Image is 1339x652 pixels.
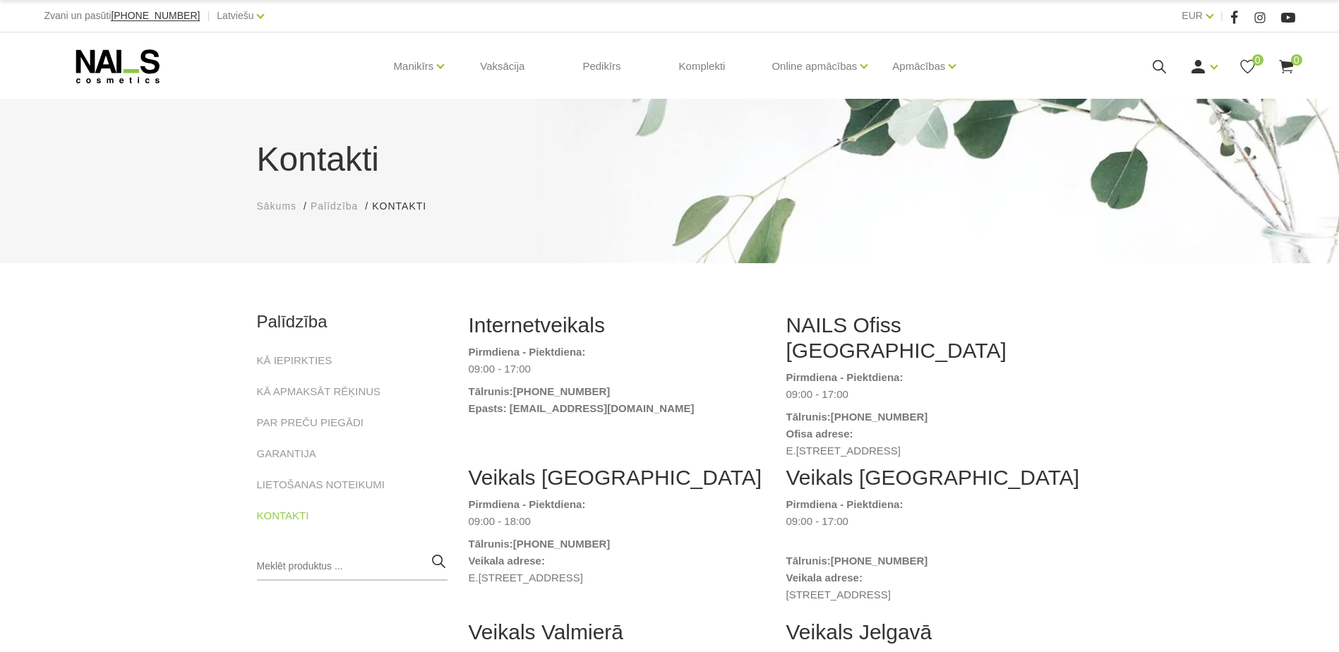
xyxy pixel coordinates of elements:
a: [PHONE_NUMBER] [831,553,928,569]
dd: [STREET_ADDRESS] [786,586,1083,603]
dd: E.[STREET_ADDRESS] [786,442,1083,459]
span: 0 [1291,54,1302,66]
a: [PHONE_NUMBER] [513,536,611,553]
a: Apmācības [892,38,945,95]
h2: Palīdzība [257,313,448,331]
a: KONTAKTI [257,507,309,524]
a: LIETOŠANAS NOTEIKUMI [257,476,385,493]
a: EUR [1182,7,1203,24]
a: Palīdzība [311,199,358,214]
div: Zvani un pasūti [44,7,200,25]
a: KĀ IEPIRKTIES [257,352,332,369]
h2: Veikals [GEOGRAPHIC_DATA] [469,465,765,490]
h2: NAILS Ofiss [GEOGRAPHIC_DATA] [786,313,1083,363]
a: 0 [1278,58,1295,76]
strong: Pirmdiena - Piektdiena: [469,498,586,510]
a: GARANTIJA [257,445,316,462]
h2: Veikals Jelgavā [786,620,1083,645]
a: Vaksācija [469,32,536,100]
strong: Veikala adrese: [469,555,545,567]
a: Manikīrs [394,38,434,95]
a: [PHONE_NUMBER] [831,409,928,425]
strong: Tālrunis: [469,538,513,550]
a: KĀ APMAKSĀT RĒĶINUS [257,383,381,400]
strong: Veikala adrese: [786,572,863,584]
strong: Ofisa adrese: [786,428,853,440]
a: PAR PREČU PIEGĀDI [257,414,364,431]
a: Komplekti [668,32,737,100]
h2: Internetveikals [469,313,765,338]
strong: : [510,385,513,397]
strong: Tālrunis: [786,555,831,567]
a: Latviešu [217,7,253,24]
li: Kontakti [372,199,440,214]
h2: Veikals [GEOGRAPHIC_DATA] [786,465,1083,490]
dd: 09:00 - 18:00 [469,513,765,530]
dd: 09:00 - 17:00 [469,361,765,378]
a: Pedikīrs [571,32,632,100]
span: 0 [1252,54,1263,66]
dd: 09:00 - 17:00 [786,513,1083,547]
strong: Epasts: [EMAIL_ADDRESS][DOMAIN_NAME] [469,402,695,414]
dd: E.[STREET_ADDRESS] [469,569,765,586]
strong: Pirmdiena - Piektdiena: [786,371,903,383]
input: Meklēt produktus ... [257,553,448,581]
a: [PHONE_NUMBER] [111,11,200,21]
h2: Veikals Valmierā [469,620,765,645]
h1: Kontakti [257,134,1083,185]
strong: Tālrunis [469,385,510,397]
a: [PHONE_NUMBER] [513,383,611,400]
dd: 09:00 - 17:00 [786,386,1083,403]
a: Online apmācības [771,38,857,95]
strong: Pirmdiena - Piektdiena: [786,498,903,510]
span: | [1220,7,1223,25]
span: Sākums [257,200,297,212]
span: [PHONE_NUMBER] [111,10,200,21]
a: Sākums [257,199,297,214]
span: | [207,7,210,25]
a: 0 [1239,58,1256,76]
strong: Pirmdiena - Piektdiena: [469,346,586,358]
span: Palīdzība [311,200,358,212]
strong: Tālrunis: [786,411,831,423]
